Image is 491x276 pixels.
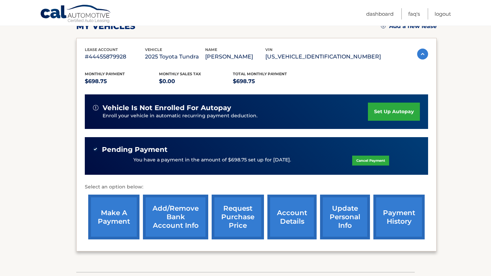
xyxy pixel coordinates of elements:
p: [US_VEHICLE_IDENTIFICATION_NUMBER] [265,52,381,62]
span: Total Monthly Payment [233,71,287,76]
p: Enroll your vehicle in automatic recurring payment deduction. [103,112,368,120]
p: You have a payment in the amount of $698.75 set up for [DATE]. [133,156,291,164]
p: $0.00 [159,77,233,86]
span: name [205,47,217,52]
span: Monthly Payment [85,71,125,76]
span: vehicle is not enrolled for autopay [103,104,231,112]
a: set up autopay [368,103,420,121]
span: lease account [85,47,118,52]
p: $698.75 [233,77,307,86]
img: check-green.svg [93,147,98,152]
span: Pending Payment [102,145,168,154]
a: update personal info [320,195,370,239]
p: #44455879928 [85,52,145,62]
a: Dashboard [366,8,394,19]
a: Cal Automotive [40,4,112,24]
img: add.svg [381,24,386,28]
p: 2025 Toyota Tundra [145,52,205,62]
a: FAQ's [408,8,420,19]
p: $698.75 [85,77,159,86]
a: Add/Remove bank account info [143,195,208,239]
h2: my vehicles [76,21,135,31]
p: [PERSON_NAME] [205,52,265,62]
a: Add a new lease [381,23,437,30]
img: accordion-active.svg [417,49,428,60]
a: make a payment [88,195,140,239]
span: vehicle [145,47,162,52]
a: Logout [435,8,451,19]
a: Cancel Payment [352,156,389,166]
img: alert-white.svg [93,105,98,110]
a: payment history [373,195,425,239]
span: vin [265,47,273,52]
p: Select an option below: [85,183,428,191]
a: request purchase price [212,195,264,239]
a: account details [267,195,317,239]
span: Monthly sales Tax [159,71,201,76]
